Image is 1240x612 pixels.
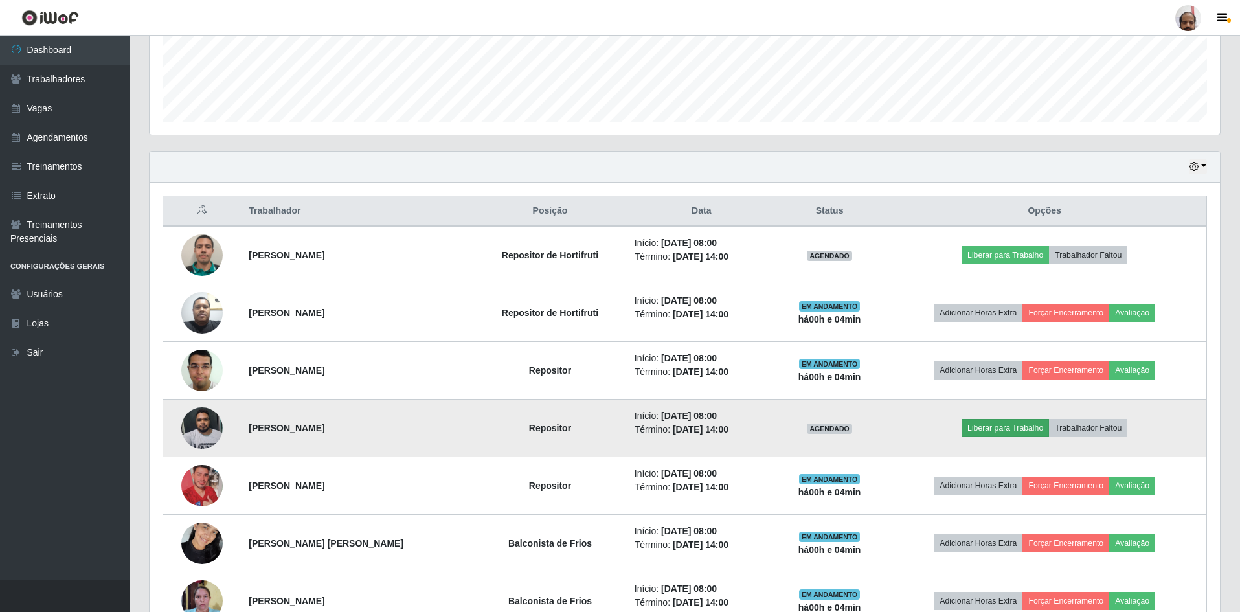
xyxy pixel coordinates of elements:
[807,251,852,261] span: AGENDADO
[181,400,223,455] img: 1718553093069.jpeg
[934,534,1022,552] button: Adicionar Horas Extra
[962,246,1049,264] button: Liberar para Trabalho
[473,196,627,227] th: Posição
[635,481,769,494] li: Término:
[883,196,1206,227] th: Opções
[776,196,883,227] th: Status
[181,516,223,571] img: 1736860936757.jpeg
[21,10,79,26] img: CoreUI Logo
[673,424,728,435] time: [DATE] 14:00
[661,526,717,536] time: [DATE] 08:00
[1049,419,1127,437] button: Trabalhador Faltou
[661,295,717,306] time: [DATE] 08:00
[1022,592,1109,610] button: Forçar Encerramento
[635,423,769,436] li: Término:
[661,238,717,248] time: [DATE] 08:00
[181,343,223,398] img: 1602822418188.jpeg
[673,309,728,319] time: [DATE] 14:00
[799,359,861,369] span: EM ANDAMENTO
[249,365,324,376] strong: [PERSON_NAME]
[249,481,324,491] strong: [PERSON_NAME]
[635,365,769,379] li: Término:
[1022,304,1109,322] button: Forçar Encerramento
[249,308,324,318] strong: [PERSON_NAME]
[508,596,592,606] strong: Balconista de Frios
[249,250,324,260] strong: [PERSON_NAME]
[249,538,403,549] strong: [PERSON_NAME] [PERSON_NAME]
[502,308,598,318] strong: Repositor de Hortifruti
[962,419,1049,437] button: Liberar para Trabalho
[635,596,769,609] li: Término:
[661,584,717,594] time: [DATE] 08:00
[934,592,1022,610] button: Adicionar Horas Extra
[799,301,861,312] span: EM ANDAMENTO
[635,467,769,481] li: Início:
[799,474,861,484] span: EM ANDAMENTO
[1109,477,1155,495] button: Avaliação
[635,538,769,552] li: Término:
[241,196,473,227] th: Trabalhador
[635,525,769,538] li: Início:
[529,481,571,491] strong: Repositor
[934,477,1022,495] button: Adicionar Horas Extra
[661,411,717,421] time: [DATE] 08:00
[799,532,861,542] span: EM ANDAMENTO
[635,582,769,596] li: Início:
[627,196,776,227] th: Data
[661,468,717,479] time: [DATE] 08:00
[673,597,728,607] time: [DATE] 14:00
[635,236,769,250] li: Início:
[1109,534,1155,552] button: Avaliação
[1109,304,1155,322] button: Avaliação
[529,365,571,376] strong: Repositor
[635,409,769,423] li: Início:
[1022,477,1109,495] button: Forçar Encerramento
[934,361,1022,380] button: Adicionar Horas Extra
[1049,246,1127,264] button: Trabalhador Faltou
[673,367,728,377] time: [DATE] 14:00
[249,596,324,606] strong: [PERSON_NAME]
[798,487,861,497] strong: há 00 h e 04 min
[1022,534,1109,552] button: Forçar Encerramento
[529,423,571,433] strong: Repositor
[673,251,728,262] time: [DATE] 14:00
[661,353,717,363] time: [DATE] 08:00
[798,314,861,324] strong: há 00 h e 04 min
[798,372,861,382] strong: há 00 h e 04 min
[181,234,223,276] img: 1751290026340.jpeg
[635,250,769,264] li: Término:
[181,285,223,340] img: 1755624541538.jpeg
[1109,592,1155,610] button: Avaliação
[181,449,223,523] img: 1741878920639.jpeg
[635,308,769,321] li: Término:
[1022,361,1109,380] button: Forçar Encerramento
[1109,361,1155,380] button: Avaliação
[934,304,1022,322] button: Adicionar Horas Extra
[635,352,769,365] li: Início:
[673,482,728,492] time: [DATE] 14:00
[799,589,861,600] span: EM ANDAMENTO
[502,250,598,260] strong: Repositor de Hortifruti
[508,538,592,549] strong: Balconista de Frios
[807,424,852,434] span: AGENDADO
[635,294,769,308] li: Início:
[798,545,861,555] strong: há 00 h e 04 min
[249,423,324,433] strong: [PERSON_NAME]
[673,539,728,550] time: [DATE] 14:00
